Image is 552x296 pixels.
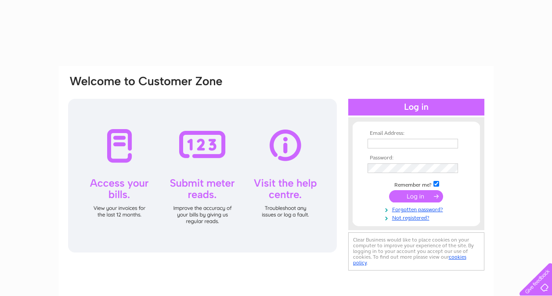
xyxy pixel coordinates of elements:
[348,232,484,271] div: Clear Business would like to place cookies on your computer to improve your experience of the sit...
[353,254,466,266] a: cookies policy
[365,130,467,137] th: Email Address:
[368,213,467,221] a: Not registered?
[389,190,443,202] input: Submit
[365,180,467,188] td: Remember me?
[365,155,467,161] th: Password:
[368,205,467,213] a: Forgotten password?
